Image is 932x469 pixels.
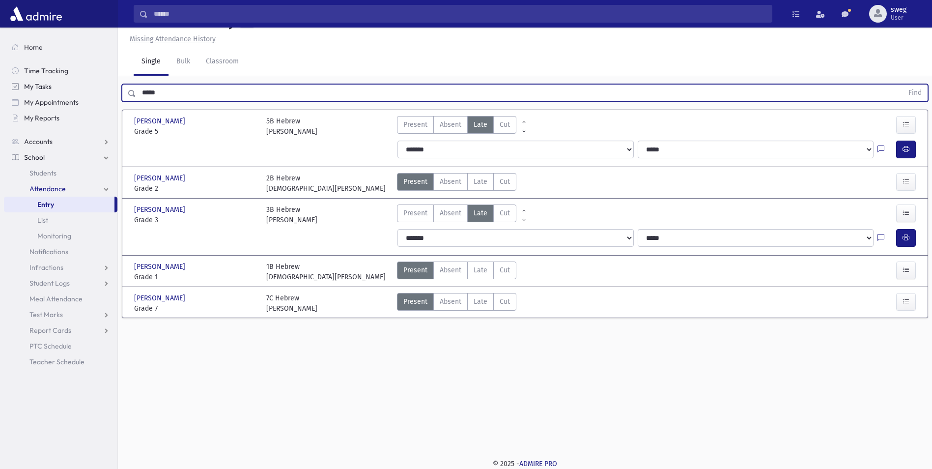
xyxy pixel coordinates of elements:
a: My Reports [4,110,117,126]
a: Attendance [4,181,117,197]
span: Late [474,119,487,130]
span: Test Marks [29,310,63,319]
a: School [4,149,117,165]
span: Absent [440,176,461,187]
span: [PERSON_NAME] [134,116,187,126]
button: Find [903,85,928,101]
span: Late [474,176,487,187]
span: Late [474,208,487,218]
span: Students [29,169,56,177]
span: Cut [500,119,510,130]
span: Late [474,265,487,275]
span: My Reports [24,114,59,122]
div: © 2025 - [134,459,916,469]
a: Accounts [4,134,117,149]
span: My Tasks [24,82,52,91]
span: [PERSON_NAME] [134,262,187,272]
span: sweg [891,6,906,14]
a: Notifications [4,244,117,260]
a: My Appointments [4,94,117,110]
div: AttTypes [397,293,516,314]
span: User [891,14,906,22]
span: PTC Schedule [29,342,72,351]
div: AttTypes [397,262,516,282]
span: Present [403,119,427,130]
span: Present [403,296,427,307]
span: Grade 7 [134,303,256,314]
span: Present [403,265,427,275]
span: Cut [500,265,510,275]
div: AttTypes [397,205,516,225]
a: Teacher Schedule [4,354,117,370]
span: Attendance [29,184,66,193]
span: Student Logs [29,279,70,288]
a: Student Logs [4,275,117,291]
span: Accounts [24,137,53,146]
span: [PERSON_NAME] [134,293,187,303]
img: AdmirePro [8,4,64,24]
span: Grade 1 [134,272,256,282]
a: Missing Attendance History [126,35,216,43]
a: Classroom [198,48,247,76]
span: My Appointments [24,98,79,107]
a: Meal Attendance [4,291,117,307]
span: Monitoring [37,232,71,240]
span: Absent [440,296,461,307]
a: Test Marks [4,307,117,322]
a: PTC Schedule [4,338,117,354]
a: List [4,212,117,228]
span: Grade 3 [134,215,256,225]
a: Single [134,48,169,76]
input: Search [148,5,772,23]
span: Cut [500,176,510,187]
div: 7C Hebrew [PERSON_NAME] [266,293,317,314]
span: Absent [440,119,461,130]
span: Infractions [29,263,63,272]
span: Present [403,176,427,187]
span: Notifications [29,247,68,256]
span: Entry [37,200,54,209]
div: 5B Hebrew [PERSON_NAME] [266,116,317,137]
span: Time Tracking [24,66,68,75]
a: Entry [4,197,114,212]
div: 2B Hebrew [DEMOGRAPHIC_DATA][PERSON_NAME] [266,173,386,194]
u: Missing Attendance History [130,35,216,43]
a: My Tasks [4,79,117,94]
span: Present [403,208,427,218]
a: Infractions [4,260,117,275]
a: Students [4,165,117,181]
a: Home [4,39,117,55]
a: Bulk [169,48,198,76]
span: Absent [440,208,461,218]
span: Cut [500,296,510,307]
span: Late [474,296,487,307]
span: Grade 2 [134,183,256,194]
span: Home [24,43,43,52]
span: Teacher Schedule [29,357,85,366]
a: Monitoring [4,228,117,244]
a: Time Tracking [4,63,117,79]
span: [PERSON_NAME] [134,205,187,215]
span: [PERSON_NAME] [134,173,187,183]
div: 3B Hebrew [PERSON_NAME] [266,205,317,225]
span: Grade 5 [134,126,256,137]
div: 1B Hebrew [DEMOGRAPHIC_DATA][PERSON_NAME] [266,262,386,282]
span: Report Cards [29,326,71,335]
span: List [37,216,48,225]
span: School [24,153,45,162]
div: AttTypes [397,116,516,137]
span: Cut [500,208,510,218]
span: Absent [440,265,461,275]
div: AttTypes [397,173,516,194]
span: Meal Attendance [29,294,83,303]
a: Report Cards [4,322,117,338]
